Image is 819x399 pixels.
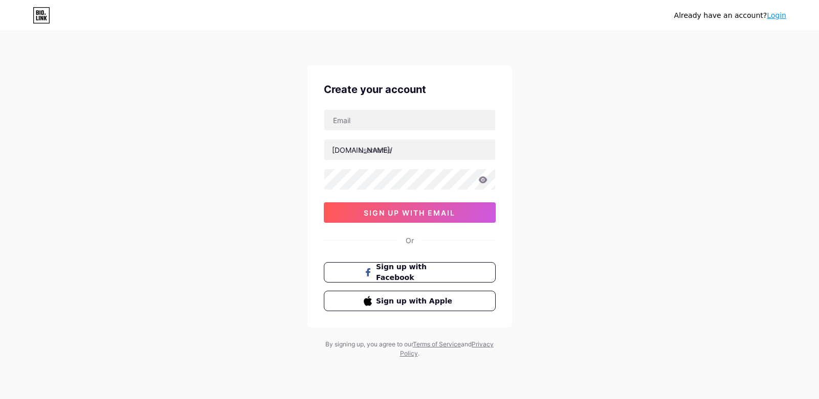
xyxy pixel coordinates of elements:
[674,10,786,21] div: Already have an account?
[364,208,455,217] span: sign up with email
[406,235,414,246] div: Or
[324,202,496,223] button: sign up with email
[324,291,496,311] button: Sign up with Apple
[332,145,392,155] div: [DOMAIN_NAME]/
[767,11,786,19] a: Login
[323,340,497,358] div: By signing up, you agree to our and .
[376,296,455,307] span: Sign up with Apple
[376,262,455,283] span: Sign up with Facebook
[413,340,461,348] a: Terms of Service
[324,82,496,97] div: Create your account
[324,262,496,283] button: Sign up with Facebook
[324,110,495,130] input: Email
[324,139,495,160] input: username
